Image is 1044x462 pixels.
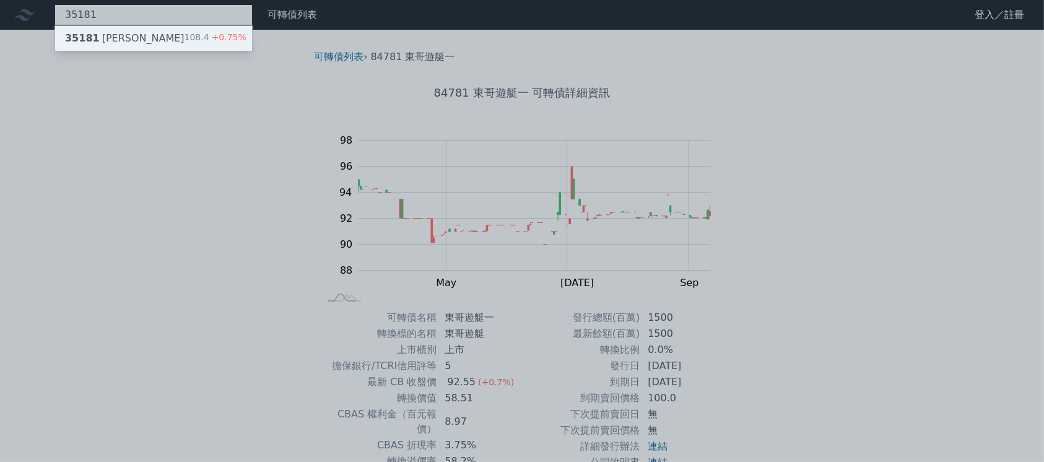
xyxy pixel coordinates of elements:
span: 35181 [65,32,100,44]
div: [PERSON_NAME] [65,31,185,46]
span: +0.75% [209,32,246,42]
div: 聊天小工具 [982,403,1044,462]
div: 108.4 [185,31,246,46]
iframe: Chat Widget [982,403,1044,462]
a: 35181[PERSON_NAME] 108.4+0.75% [55,26,252,51]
